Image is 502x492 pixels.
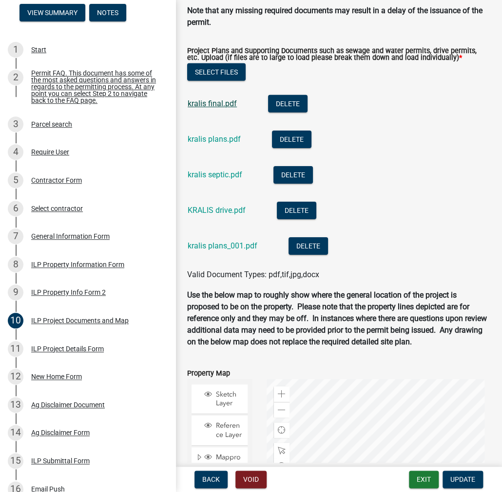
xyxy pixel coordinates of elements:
[8,42,23,57] div: 1
[203,421,244,439] div: Reference Layer
[443,471,483,488] button: Update
[188,99,237,108] a: kralis final.pdf
[272,131,311,148] button: Delete
[8,116,23,132] div: 3
[192,416,248,445] li: Reference Layer
[8,201,23,216] div: 6
[31,177,82,184] div: Contractor Form
[192,447,248,477] li: Mapproxy
[31,373,82,380] div: New Home Form
[31,46,46,53] div: Start
[194,471,228,488] button: Back
[274,422,290,438] div: Find my location
[31,70,160,104] div: Permit FAQ. This document has some of the most asked questions and answers in regards to the perm...
[8,425,23,440] div: 14
[8,453,23,469] div: 15
[187,370,230,377] label: Property Map
[187,6,483,27] strong: Note that any missing required documents may result in a delay of the issuance of the permit.
[187,290,487,346] strong: Use the below map to roughly show where the general location of the project is proposed to be on ...
[31,317,129,324] div: ILP Project Documents and Map
[203,453,244,471] div: Mapproxy
[187,270,319,279] span: Valid Document Types: pdf,tif,jpg,docx
[31,121,72,128] div: Parcel search
[31,205,83,212] div: Select contractor
[89,4,126,21] button: Notes
[277,202,316,219] button: Delete
[213,390,244,408] span: Sketch Layer
[268,95,308,113] button: Delete
[450,475,475,483] span: Update
[8,172,23,188] div: 5
[188,206,246,215] a: KRALIS drive.pdf
[188,134,241,144] a: kralis plans.pdf
[31,233,110,240] div: General Information Form
[31,457,90,464] div: ILP Submittal Form
[19,4,85,21] button: View Summary
[8,70,23,85] div: 2
[187,48,490,62] label: Project Plans and Supporting Documents such as sewage and water permits, drive permits, etc. Uplo...
[202,475,220,483] span: Back
[8,397,23,413] div: 13
[31,261,124,268] div: ILP Property Information Form
[8,284,23,300] div: 9
[188,170,242,179] a: kralis septic.pdf
[235,471,267,488] button: Void
[8,341,23,357] div: 11
[213,453,244,471] span: Mapproxy
[195,453,203,463] span: Expand
[191,382,249,479] ul: Layer List
[289,237,328,255] button: Delete
[277,207,316,216] wm-modal-confirm: Delete Document
[187,63,246,81] button: Select files
[89,9,126,17] wm-modal-confirm: Notes
[272,135,311,145] wm-modal-confirm: Delete Document
[409,471,439,488] button: Exit
[31,401,105,408] div: Ag Disclaimer Document
[268,100,308,109] wm-modal-confirm: Delete Document
[289,242,328,251] wm-modal-confirm: Delete Document
[8,257,23,272] div: 8
[273,171,313,180] wm-modal-confirm: Delete Document
[8,313,23,328] div: 10
[31,345,104,352] div: ILP Project Details Form
[274,402,290,417] div: Zoom out
[213,421,244,439] span: Reference Layer
[31,149,69,155] div: Require User
[31,429,90,436] div: Ag Disclaimer Form
[8,144,23,160] div: 4
[192,384,248,414] li: Sketch Layer
[188,241,257,250] a: kralis plans_001.pdf
[8,228,23,244] div: 7
[31,289,106,296] div: ILP Property Info Form 2
[8,369,23,384] div: 12
[274,386,290,402] div: Zoom in
[203,390,244,408] div: Sketch Layer
[19,9,85,17] wm-modal-confirm: Summary
[273,166,313,184] button: Delete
